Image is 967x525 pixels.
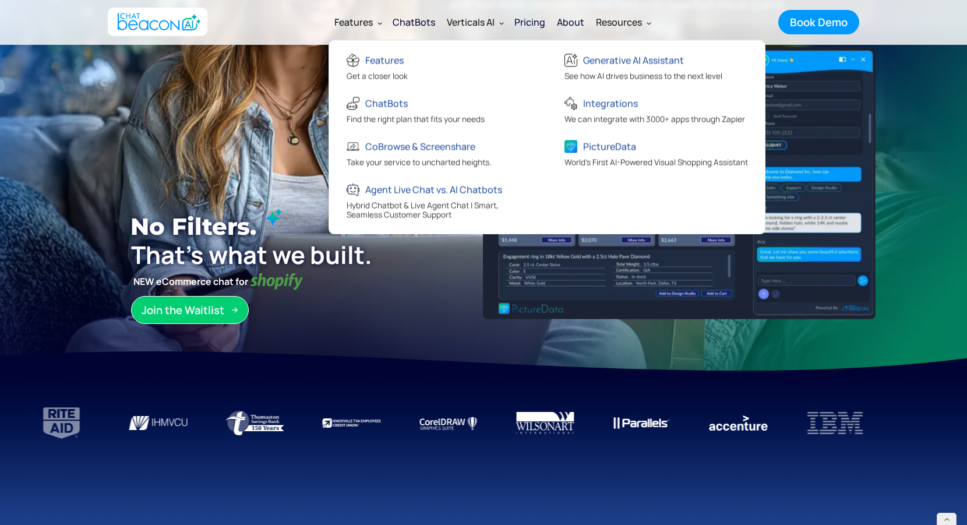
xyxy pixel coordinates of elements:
[509,7,551,37] a: Pricing
[365,138,475,154] div: CoBrowse & Screenshare
[131,238,372,271] strong: That’s what we built.
[387,7,441,37] a: ChatBots
[596,14,642,30] div: Resources
[553,46,759,89] a: Generative AI AssistantSee how AI drives business to the next level
[335,175,541,228] a: Agent Live Chat vs. AI ChatbotsHybrid Chatbot & Live Agent Chat | Smart, Seamless Customer Support
[377,20,382,25] img: Dropdown
[347,157,491,170] div: Take your service to uncharted heights.
[131,273,250,290] strong: NEW eCommerce chat for
[564,71,722,83] div: See how AI drives business to the next level
[142,302,224,318] div: Join the Waitlist
[514,14,545,30] div: Pricing
[347,71,408,83] div: Get a closer look
[335,89,541,132] a: ChatBotsFind the right plan that fits your needs
[393,14,435,30] div: ChatBots
[790,15,848,30] div: Book Demo
[778,10,859,34] a: Book Demo
[583,138,636,154] div: PictureData
[108,8,207,36] a: home
[329,40,765,234] nav: Features
[365,181,502,198] div: Agent Live Chat vs. AI Chatbots
[647,20,651,25] img: Dropdown
[447,14,495,30] div: Verticals AI
[441,8,509,36] div: Verticals AI
[553,89,759,132] a: IntegrationsWe can integrate with 3000+ apps through Zapier
[583,52,684,68] div: Generative AI Assistant
[553,132,759,175] a: PictureDataWorld's First AI-Powered Visual Shopping Assistant
[557,14,584,30] div: About
[551,7,590,37] a: About
[564,114,745,126] div: We can integrate with 3000+ apps through Zapier
[334,14,373,30] div: Features
[347,200,532,222] div: Hybrid Chatbot & Live Agent Chat | Smart, Seamless Customer Support
[590,8,656,36] div: Resources
[329,8,387,36] div: Features
[335,132,541,175] a: CoBrowse & ScreenshareTake your service to uncharted heights.
[316,388,386,458] img: Knoxville Employee Credit Union uses ChatBeacon
[123,388,193,458] img: Empeople Credit Union using ChatBeaconAI
[131,296,249,324] a: Join the Waitlist
[583,95,638,111] div: Integrations
[130,208,458,245] h1: No filters.
[335,46,541,89] a: FeaturesGet a closer look
[564,157,748,167] span: World's First AI-Powered Visual Shopping Assistant
[231,306,238,313] img: Arrow
[347,114,485,126] div: Find the right plan that fits your needs
[365,95,408,111] div: ChatBots
[365,52,404,68] div: Features
[499,20,504,25] img: Dropdown
[483,47,876,319] img: ChatBeacon New UI Experience
[220,388,290,458] img: Thomaston Saving Bankusing ChatBeaconAI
